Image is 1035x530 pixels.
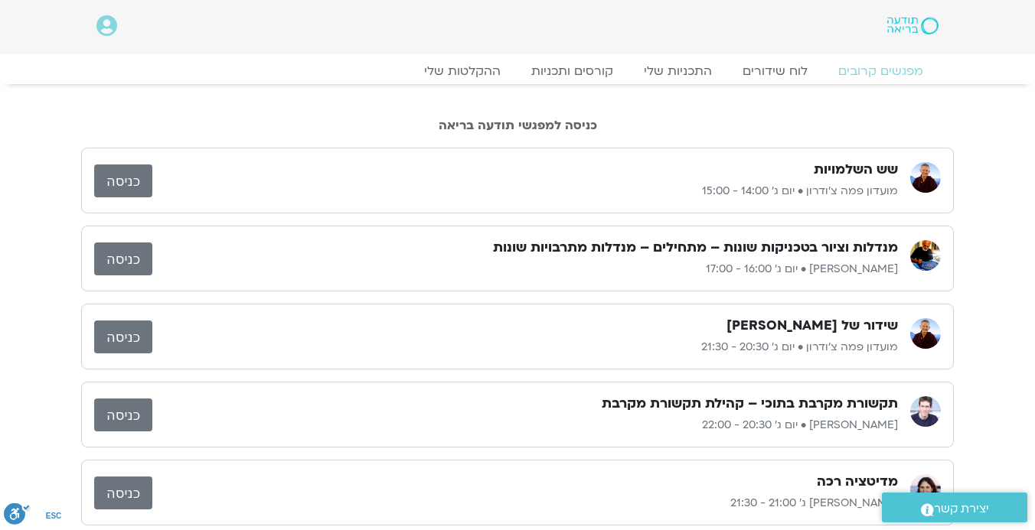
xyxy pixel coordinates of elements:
[152,338,898,356] p: מועדון פמה צ'ודרון • יום ג׳ 20:30 - 21:30
[882,493,1027,522] a: יצירת קשר
[81,119,954,132] h2: כניסה למפגשי תודעה בריאה
[94,164,152,197] a: כניסה
[94,242,152,275] a: כניסה
[629,63,727,79] a: התכניות שלי
[152,416,898,434] p: [PERSON_NAME] • יום ג׳ 20:30 - 22:00
[910,396,941,427] img: ערן טייכר
[94,476,152,509] a: כניסה
[493,239,898,257] h3: מנדלות וציור בטכניקות שונות – מתחילים – מנדלות מתרבויות שונות
[934,499,989,519] span: יצירת קשר
[94,320,152,353] a: כניסה
[152,494,898,512] p: [PERSON_NAME] ג׳ 21:00 - 21:30
[823,63,939,79] a: מפגשים קרובים
[94,398,152,431] a: כניסה
[727,63,823,79] a: לוח שידורים
[910,240,941,271] img: איתן קדמי
[910,474,941,505] img: מיכל גורל
[910,162,941,193] img: מועדון פמה צ'ודרון
[516,63,629,79] a: קורסים ותכניות
[726,317,898,335] h3: שידור של [PERSON_NAME]
[409,63,516,79] a: ההקלטות שלי
[152,260,898,278] p: [PERSON_NAME] • יום ג׳ 16:00 - 17:00
[910,318,941,349] img: מועדון פמה צ'ודרון
[152,182,898,200] p: מועדון פמה צ'ודרון • יום ג׳ 14:00 - 15:00
[602,395,898,413] h3: תקשורת מקרבת בתוכי – קהילת תקשורת מקרבת
[814,161,898,179] h3: שש השלמויות
[96,63,939,79] nav: Menu
[817,473,898,491] h3: מדיטציה רכה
